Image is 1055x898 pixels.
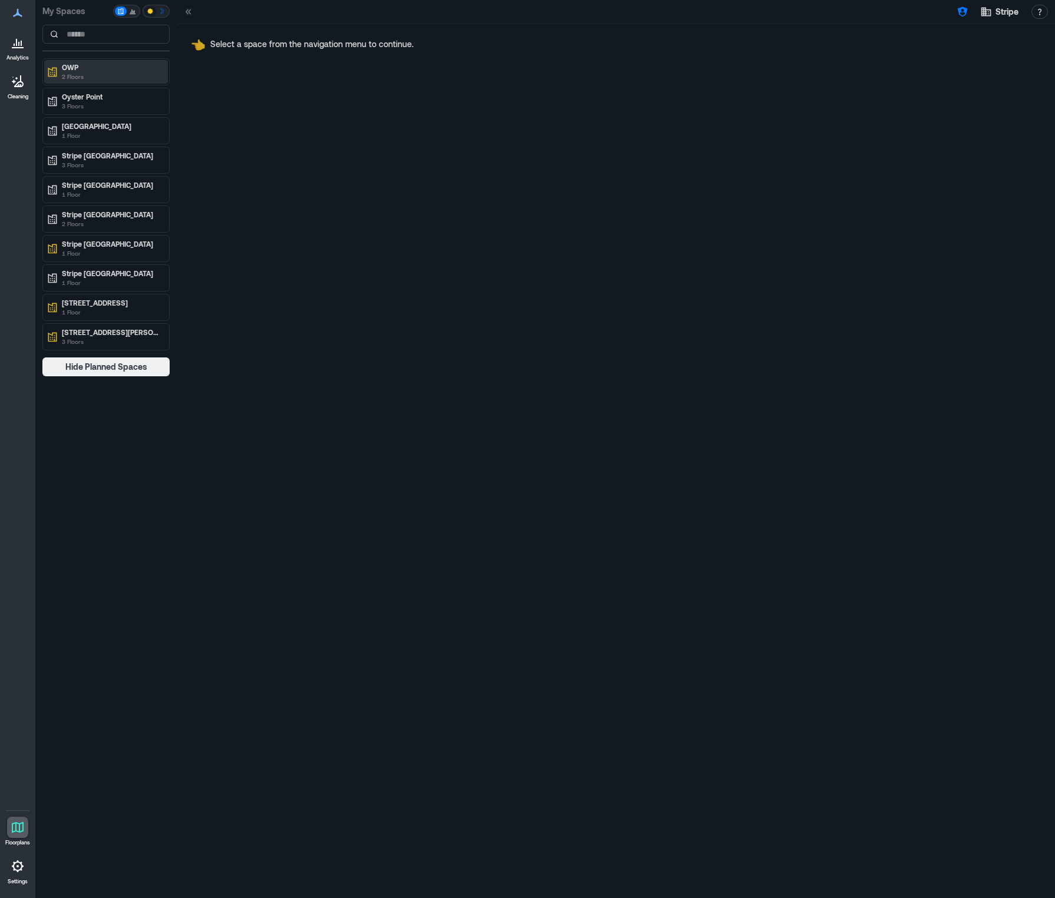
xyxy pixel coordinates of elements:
[977,2,1022,21] button: Stripe
[996,6,1018,18] span: Stripe
[62,219,161,228] p: 2 Floors
[62,180,161,190] p: Stripe [GEOGRAPHIC_DATA]
[62,121,161,131] p: [GEOGRAPHIC_DATA]
[42,5,111,17] p: My Spaces
[8,93,28,100] p: Cleaning
[42,357,170,376] button: Hide Planned Spaces
[62,327,161,337] p: [STREET_ADDRESS][PERSON_NAME]
[8,878,28,885] p: Settings
[62,210,161,219] p: Stripe [GEOGRAPHIC_DATA]
[65,361,147,373] span: Hide Planned Spaces
[62,278,161,287] p: 1 Floor
[62,190,161,199] p: 1 Floor
[62,269,161,278] p: Stripe [GEOGRAPHIC_DATA]
[2,813,34,850] a: Floorplans
[62,131,161,140] p: 1 Floor
[62,62,161,72] p: OWP
[5,839,30,846] p: Floorplans
[62,92,161,101] p: Oyster Point
[3,28,32,65] a: Analytics
[62,298,161,307] p: [STREET_ADDRESS]
[62,101,161,111] p: 3 Floors
[4,852,32,889] a: Settings
[62,307,161,317] p: 1 Floor
[3,67,32,104] a: Cleaning
[62,239,161,248] p: Stripe [GEOGRAPHIC_DATA]
[62,151,161,160] p: Stripe [GEOGRAPHIC_DATA]
[6,54,29,61] p: Analytics
[62,160,161,170] p: 3 Floors
[210,38,414,50] p: Select a space from the navigation menu to continue.
[191,37,206,51] span: pointing left
[62,337,161,346] p: 3 Floors
[62,248,161,258] p: 1 Floor
[62,72,161,81] p: 2 Floors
